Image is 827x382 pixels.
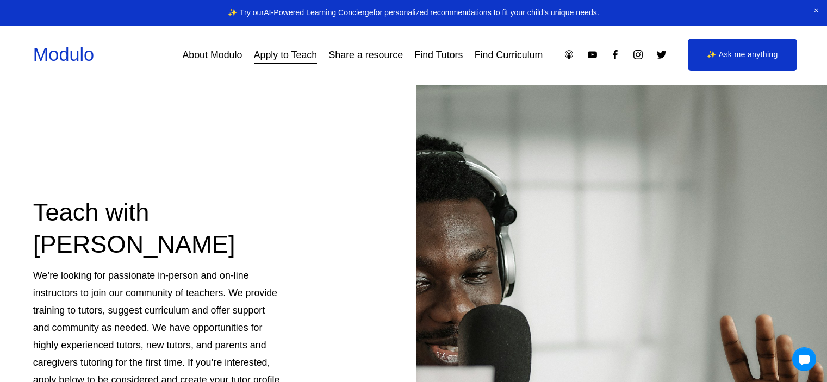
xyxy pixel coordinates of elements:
a: YouTube [587,49,598,60]
a: Instagram [632,49,644,60]
h2: Teach with [PERSON_NAME] [33,196,283,260]
a: Find Curriculum [475,45,543,65]
a: Share a resource [328,45,403,65]
a: Modulo [33,44,94,65]
a: AI-Powered Learning Concierge [264,8,373,17]
a: Apply to Teach [254,45,318,65]
a: ✨ Ask me anything [688,39,797,71]
a: Apple Podcasts [563,49,575,60]
a: Find Tutors [414,45,463,65]
a: Facebook [610,49,621,60]
a: About Modulo [182,45,242,65]
a: Twitter [656,49,667,60]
